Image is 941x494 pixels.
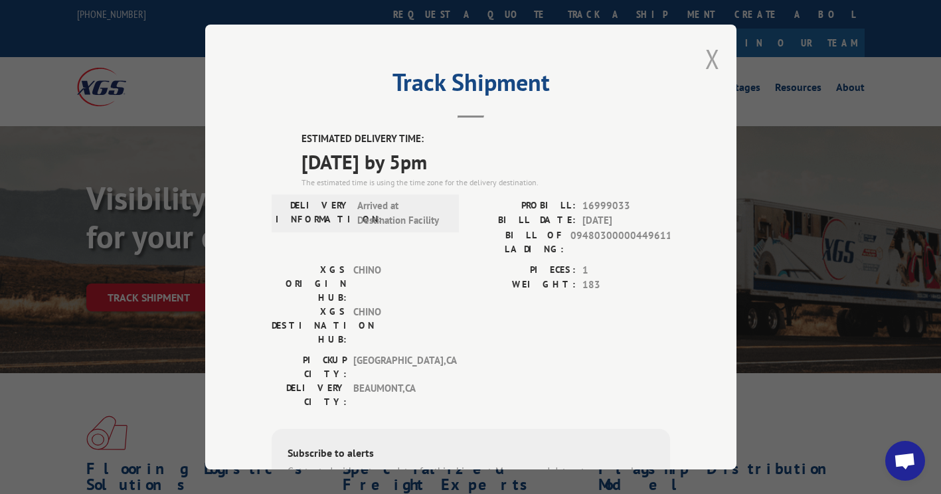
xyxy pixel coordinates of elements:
[885,441,925,481] div: Open chat
[353,305,443,347] span: CHINO
[471,228,564,256] label: BILL OF LADING:
[705,41,720,76] button: Close modal
[353,263,443,305] span: CHINO
[301,131,670,147] label: ESTIMATED DELIVERY TIME:
[272,381,347,409] label: DELIVERY CITY:
[582,263,670,278] span: 1
[471,213,576,228] label: BILL DATE:
[272,353,347,381] label: PICKUP CITY:
[353,381,443,409] span: BEAUMONT , CA
[471,199,576,214] label: PROBILL:
[288,464,654,494] div: Get texted with status updates for this shipment. Message and data rates may apply. Message frequ...
[471,278,576,293] label: WEIGHT:
[582,199,670,214] span: 16999033
[301,177,670,189] div: The estimated time is using the time zone for the delivery destination.
[301,147,670,177] span: [DATE] by 5pm
[272,73,670,98] h2: Track Shipment
[357,199,447,228] span: Arrived at Destination Facility
[276,199,351,228] label: DELIVERY INFORMATION:
[272,305,347,347] label: XGS DESTINATION HUB:
[570,228,670,256] span: 09480300000449611
[272,263,347,305] label: XGS ORIGIN HUB:
[582,278,670,293] span: 183
[471,263,576,278] label: PIECES:
[582,213,670,228] span: [DATE]
[288,445,654,464] div: Subscribe to alerts
[353,353,443,381] span: [GEOGRAPHIC_DATA] , CA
